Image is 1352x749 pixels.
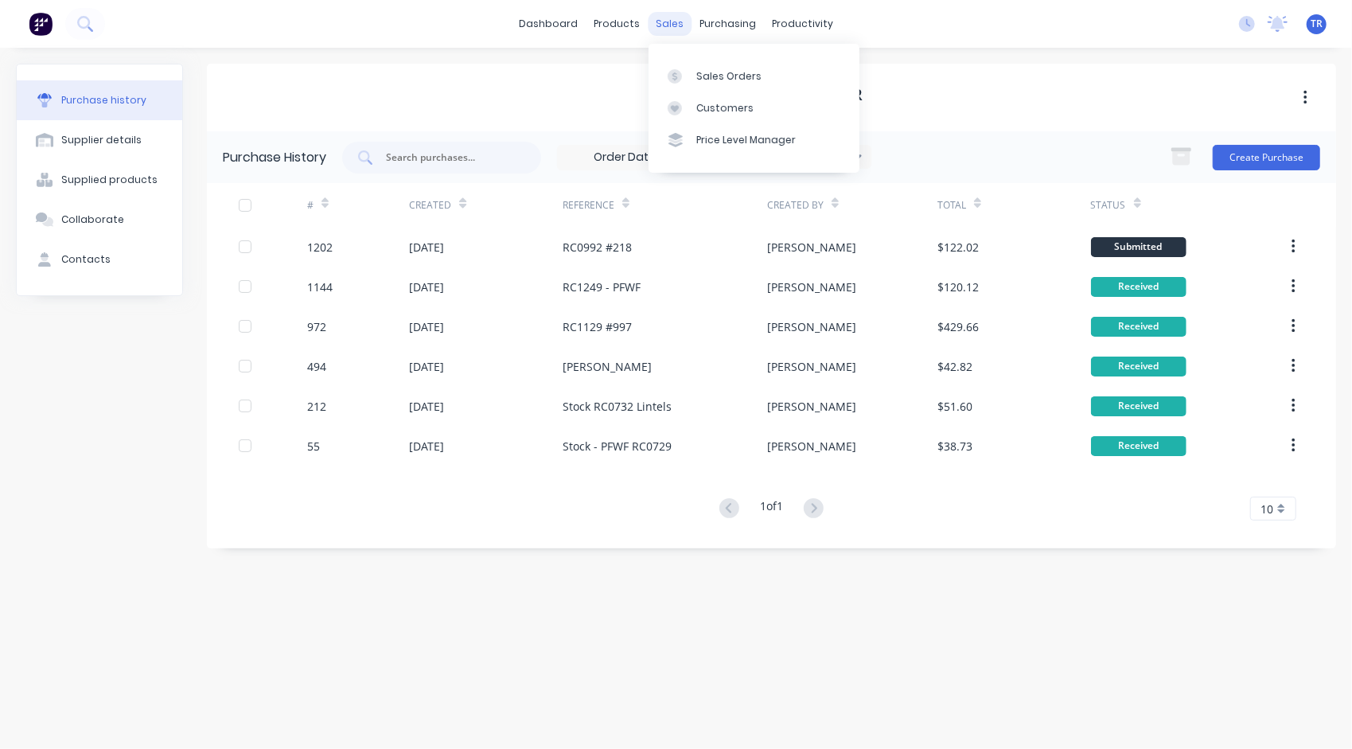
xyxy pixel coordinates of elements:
[563,438,672,454] div: Stock - PFWF RC0729
[696,69,762,84] div: Sales Orders
[649,92,859,124] a: Customers
[223,148,326,167] div: Purchase History
[1213,145,1320,170] button: Create Purchase
[61,252,111,267] div: Contacts
[17,200,182,240] button: Collaborate
[767,398,856,415] div: [PERSON_NAME]
[767,358,856,375] div: [PERSON_NAME]
[61,93,146,107] div: Purchase history
[409,318,444,335] div: [DATE]
[409,398,444,415] div: [DATE]
[1311,17,1323,31] span: TR
[17,240,182,279] button: Contacts
[937,358,972,375] div: $42.82
[767,198,824,213] div: Created By
[937,198,966,213] div: Total
[558,146,692,170] input: Order Date
[409,239,444,256] div: [DATE]
[307,279,333,295] div: 1144
[409,358,444,375] div: [DATE]
[409,198,451,213] div: Created
[61,133,142,147] div: Supplier details
[17,80,182,120] button: Purchase history
[17,120,182,160] button: Supplier details
[1091,237,1186,257] div: Submitted
[1091,396,1186,416] div: Received
[692,12,764,36] div: purchasing
[384,150,516,166] input: Search purchases...
[511,12,586,36] a: dashboard
[760,497,783,521] div: 1 of 1
[1091,198,1126,213] div: Status
[61,213,124,227] div: Collaborate
[937,279,979,295] div: $120.12
[307,438,320,454] div: 55
[307,358,326,375] div: 494
[17,160,182,200] button: Supplied products
[563,358,652,375] div: [PERSON_NAME]
[1091,436,1186,456] div: Received
[563,318,632,335] div: RC1129 #997
[307,318,326,335] div: 972
[307,239,333,256] div: 1202
[764,12,841,36] div: productivity
[937,438,972,454] div: $38.73
[937,398,972,415] div: $51.60
[767,318,856,335] div: [PERSON_NAME]
[767,279,856,295] div: [PERSON_NAME]
[563,198,614,213] div: Reference
[1091,277,1186,297] div: Received
[563,398,672,415] div: Stock RC0732 Lintels
[307,398,326,415] div: 212
[409,438,444,454] div: [DATE]
[649,124,859,156] a: Price Level Manager
[563,279,641,295] div: RC1249 - PFWF
[563,239,632,256] div: RC0992 #218
[586,12,648,36] div: products
[937,239,979,256] div: $122.02
[648,12,692,36] div: sales
[937,318,979,335] div: $429.66
[409,279,444,295] div: [DATE]
[1091,317,1186,337] div: Received
[696,101,754,115] div: Customers
[307,198,314,213] div: #
[649,60,859,92] a: Sales Orders
[1091,357,1186,376] div: Received
[696,133,796,147] div: Price Level Manager
[767,438,856,454] div: [PERSON_NAME]
[767,239,856,256] div: [PERSON_NAME]
[61,173,158,187] div: Supplied products
[1260,501,1273,517] span: 10
[29,12,53,36] img: Factory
